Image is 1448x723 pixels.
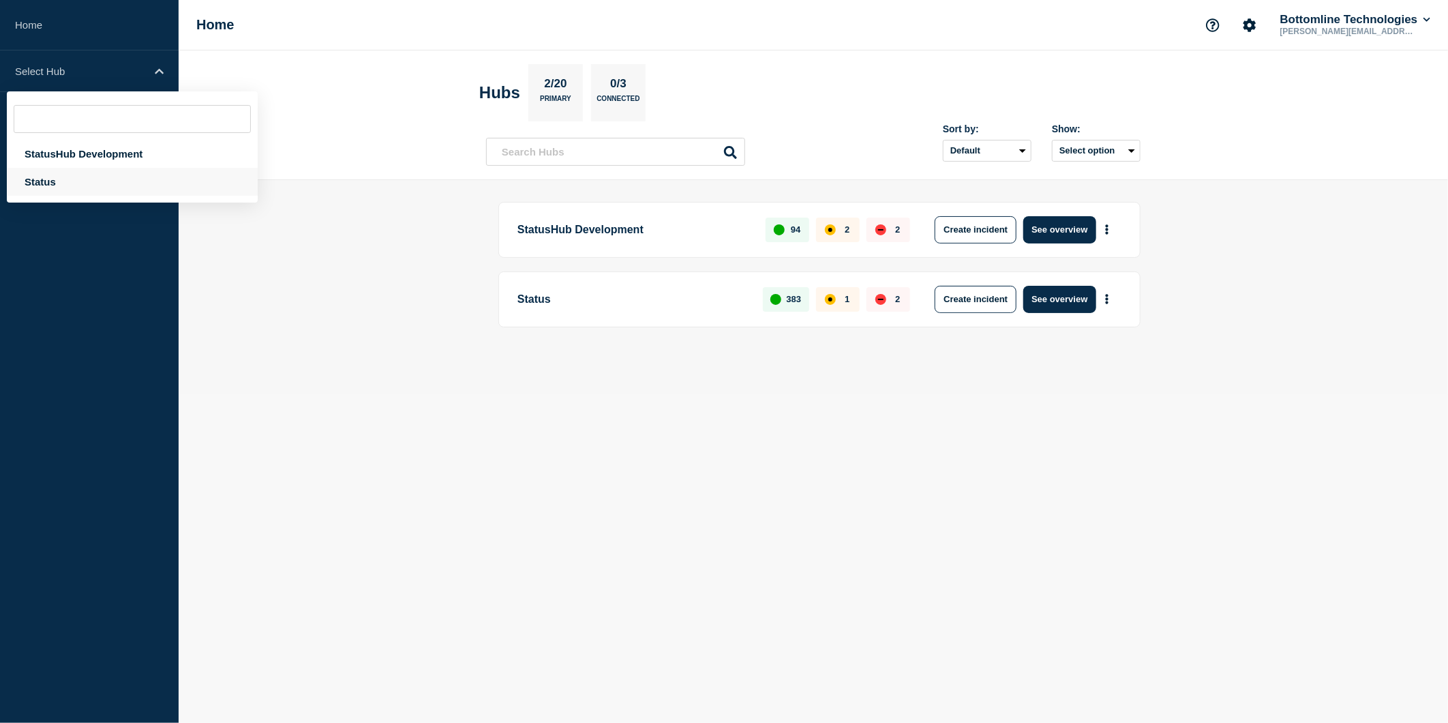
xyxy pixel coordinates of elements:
[791,224,800,235] p: 94
[770,294,781,305] div: up
[539,77,572,95] p: 2/20
[895,224,900,235] p: 2
[845,294,849,304] p: 1
[1023,286,1096,313] button: See overview
[597,95,639,109] p: Connected
[1235,11,1264,40] button: Account settings
[935,216,1016,244] button: Create incident
[1052,123,1141,134] div: Show:
[1198,11,1227,40] button: Support
[875,224,886,235] div: down
[517,286,747,313] p: Status
[1098,217,1116,242] button: More actions
[845,224,849,235] p: 2
[875,294,886,305] div: down
[1278,27,1419,36] p: [PERSON_NAME][EMAIL_ADDRESS][PERSON_NAME][DOMAIN_NAME]
[7,168,258,196] div: Status
[825,294,836,305] div: affected
[540,95,571,109] p: Primary
[15,65,146,77] p: Select Hub
[479,83,520,102] h2: Hubs
[943,123,1031,134] div: Sort by:
[196,17,235,33] h1: Home
[825,224,836,235] div: affected
[895,294,900,304] p: 2
[486,138,745,166] input: Search Hubs
[787,294,802,304] p: 383
[1052,140,1141,162] button: Select option
[935,286,1016,313] button: Create incident
[774,224,785,235] div: up
[1023,216,1096,244] button: See overview
[7,140,258,168] div: StatusHub Development
[605,77,632,95] p: 0/3
[943,140,1031,162] select: Sort by
[517,216,750,244] p: StatusHub Development
[1278,13,1433,27] button: Bottomline Technologies
[1098,286,1116,312] button: More actions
